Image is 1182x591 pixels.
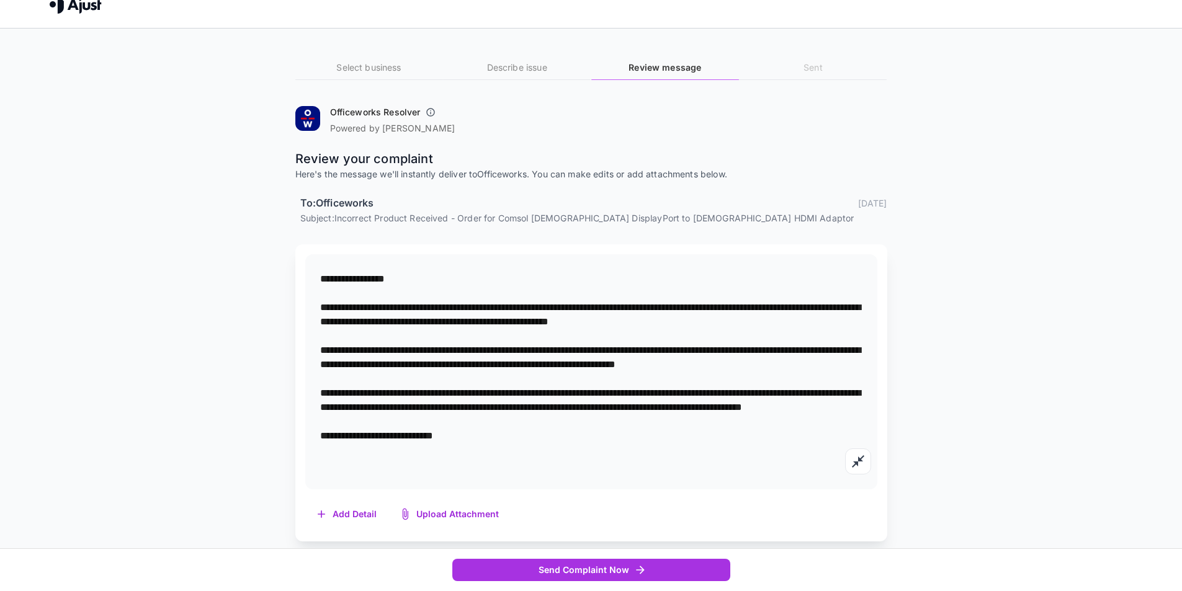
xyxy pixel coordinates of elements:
p: Review your complaint [295,149,887,168]
p: Powered by [PERSON_NAME] [330,122,455,135]
p: Here's the message we'll instantly deliver to Officeworks . You can make edits or add attachments... [295,168,887,180]
h6: Select business [295,61,443,74]
p: [DATE] [858,197,887,210]
p: Subject: Incorrect Product Received - Order for Comsol [DEMOGRAPHIC_DATA] DisplayPort to [DEMOGRA... [300,211,887,224]
h6: To: Officeworks [300,195,374,211]
button: Upload Attachment [389,502,511,527]
h6: Review message [591,61,739,74]
h6: Officeworks Resolver [330,106,421,118]
button: Add Detail [305,502,389,527]
img: Officeworks [295,106,320,131]
h6: Describe issue [443,61,591,74]
h6: Sent [739,61,887,74]
button: Send Complaint Now [452,559,730,582]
